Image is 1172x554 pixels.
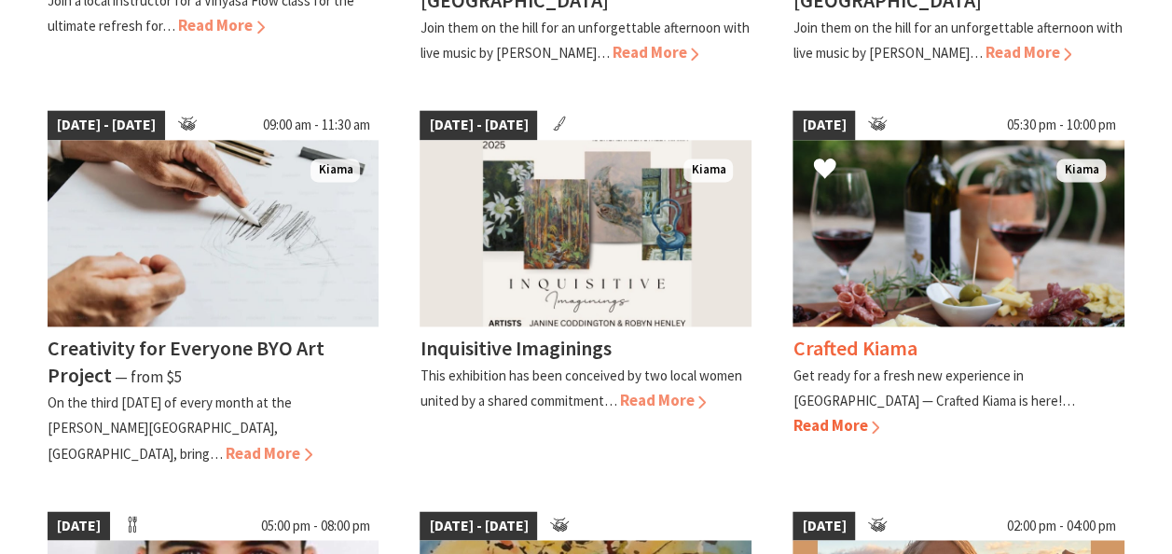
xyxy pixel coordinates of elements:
[310,159,360,182] span: Kiama
[793,110,1124,466] a: [DATE] 05:30 pm - 10:00 pm Wine and cheese placed on a table to enjoy Kiama Crafted Kiama Get rea...
[619,390,706,410] span: Read More
[115,367,182,387] span: ⁠— from $5
[793,140,1124,326] img: Wine and cheese placed on a table to enjoy
[793,335,917,361] h4: Crafted Kiama
[997,511,1124,541] span: 02:00 pm - 04:00 pm
[48,511,110,541] span: [DATE]
[683,159,733,182] span: Kiama
[793,367,1074,409] p: Get ready for a fresh new experience in [GEOGRAPHIC_DATA] — Crafted Kiama is here!…
[793,19,1122,62] p: Join them on the hill for an unforgettable afternoon with live music by [PERSON_NAME]…
[985,42,1071,62] span: Read More
[420,511,537,541] span: [DATE] - [DATE]
[48,140,379,326] img: Pencil Drawing
[793,511,855,541] span: [DATE]
[793,110,855,140] span: [DATE]
[420,110,751,466] a: [DATE] - [DATE] Kiama Inquisitive Imaginings This exhibition has been conceived by two local wome...
[420,367,741,409] p: This exhibition has been conceived by two local women united by a shared commitment…
[793,415,879,436] span: Read More
[794,138,855,201] button: Click to Favourite Crafted Kiama
[997,110,1124,140] span: 05:30 pm - 10:00 pm
[1056,159,1106,182] span: Kiama
[420,335,611,361] h4: Inquisitive Imaginings
[612,42,698,62] span: Read More
[251,511,379,541] span: 05:00 pm - 08:00 pm
[48,394,292,462] p: On the third [DATE] of every month at the [PERSON_NAME][GEOGRAPHIC_DATA], [GEOGRAPHIC_DATA], bring…
[48,110,379,466] a: [DATE] - [DATE] 09:00 am - 11:30 am Pencil Drawing Kiama Creativity for Everyone BYO Art Project ...
[226,443,312,464] span: Read More
[420,110,537,140] span: [DATE] - [DATE]
[253,110,379,140] span: 09:00 am - 11:30 am
[420,19,749,62] p: Join them on the hill for an unforgettable afternoon with live music by [PERSON_NAME]…
[178,15,265,35] span: Read More
[48,110,165,140] span: [DATE] - [DATE]
[48,335,324,388] h4: Creativity for Everyone BYO Art Project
